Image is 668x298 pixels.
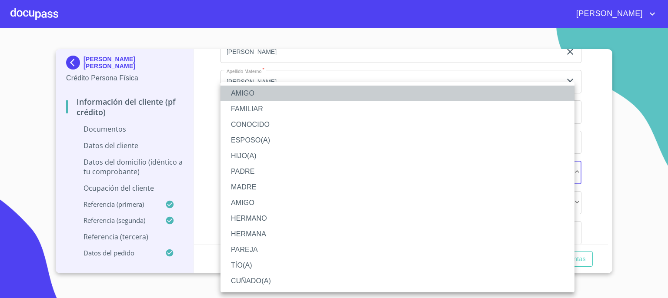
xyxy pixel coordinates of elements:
[220,148,574,164] li: HIJO(A)
[220,242,574,258] li: PAREJA
[220,164,574,179] li: PADRE
[220,226,574,242] li: HERMANA
[220,132,574,148] li: ESPOSO(A)
[220,211,574,226] li: HERMANO
[220,258,574,273] li: TÍO(A)
[220,117,574,132] li: CONOCIDO
[220,195,574,211] li: AMIGO
[220,273,574,289] li: CUÑADO(A)
[220,101,574,117] li: FAMILIAR
[220,86,574,101] li: AMIGO
[220,179,574,195] li: MADRE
